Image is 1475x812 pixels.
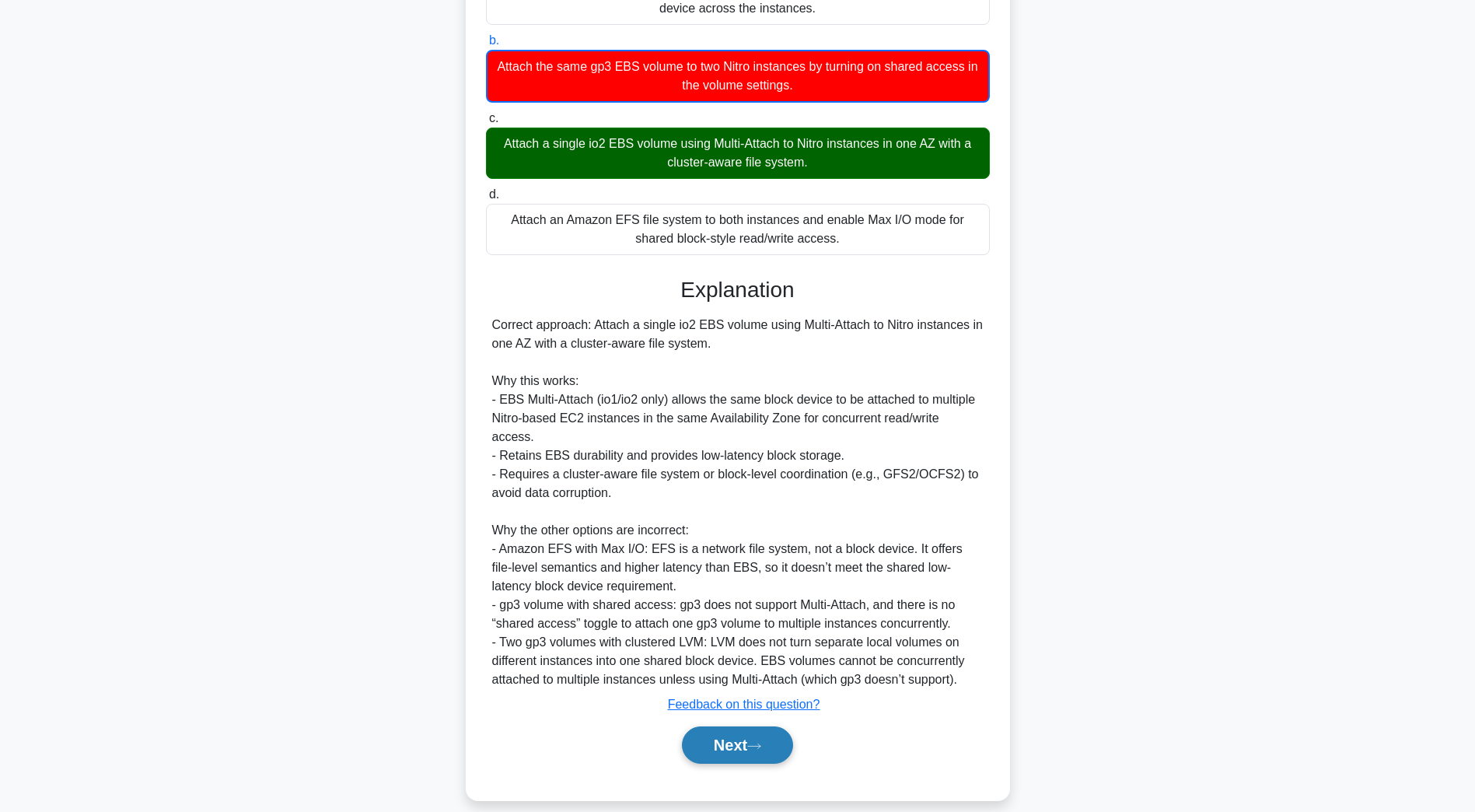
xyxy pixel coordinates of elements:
[489,111,498,124] span: c.
[495,277,980,303] h3: Explanation
[486,128,990,179] div: Attach a single io2 EBS volume using Multi-Attach to Nitro instances in one AZ with a cluster-awa...
[682,726,793,764] button: Next
[668,698,820,711] a: Feedback on this question?
[486,50,990,103] div: Attach the same gp3 EBS volume to two Nitro instances by turning on shared access in the volume s...
[492,316,984,689] div: Correct approach: Attach a single io2 EBS volume using Multi-Attach to Nitro instances in one AZ ...
[486,204,990,255] div: Attach an Amazon EFS file system to both instances and enable Max I/O mode for shared block-style...
[489,33,499,47] span: b.
[489,187,499,201] span: d.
